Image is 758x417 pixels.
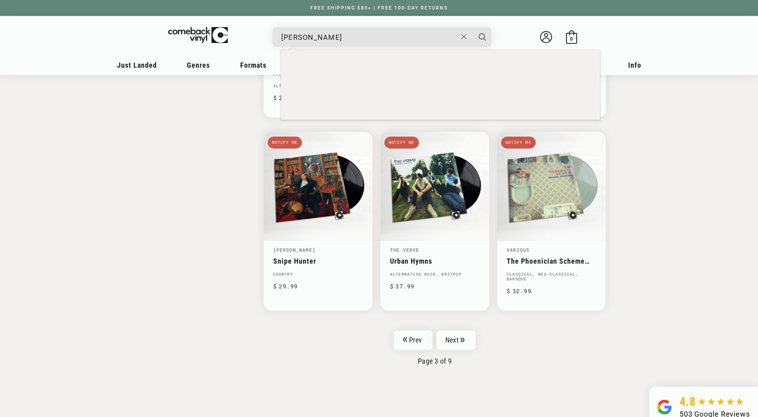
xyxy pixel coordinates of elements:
a: Next [437,331,476,350]
p: Page 3 of 9 [264,357,606,365]
span: 0 [570,36,573,42]
a: FREE SHIPPING $89+ | FREE 100-DAY RETURNS [302,5,456,11]
a: [PERSON_NAME] [273,247,316,253]
span: Just Landed [117,61,157,69]
a: The Phoenician Scheme (Original Soundtrack) [507,257,596,265]
span: Genres [187,61,210,69]
nav: Pagination [264,331,606,365]
button: Close [456,28,471,45]
button: Search [472,27,492,47]
a: Various [507,247,529,253]
span: Formats [240,61,266,69]
div: Search [272,27,492,47]
a: Snipe Hunter [273,257,363,265]
img: star5.svg [698,398,744,406]
input: When autocomplete results are available use up and down arrows to review and enter to select [281,29,457,45]
a: The Verve [390,247,419,253]
a: Prev [394,331,433,350]
a: Urban Hymns [390,257,480,265]
span: 4.8 [680,395,696,409]
span: Info [628,61,641,69]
